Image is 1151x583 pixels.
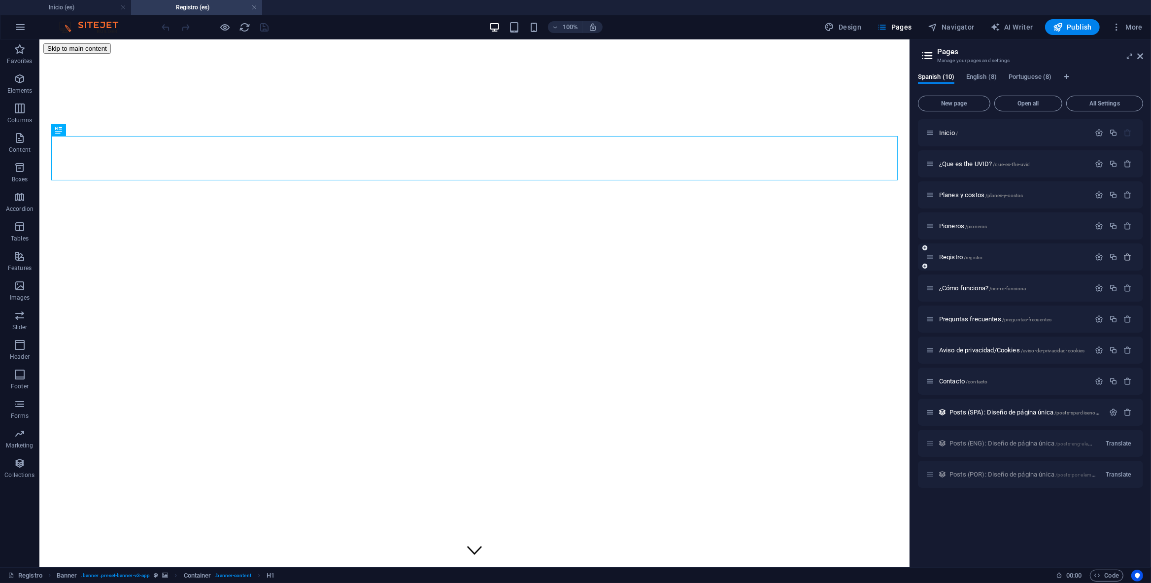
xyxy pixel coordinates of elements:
[990,22,1033,32] span: AI Writer
[1106,440,1131,447] span: Translate
[1021,348,1085,353] span: /aviso-de-privacidad-cookies
[1112,22,1143,32] span: More
[936,254,1090,260] div: Registro/registro
[966,379,987,384] span: /contacto
[939,346,1085,354] span: Click to open page
[1109,315,1117,323] div: Duplicate
[936,347,1090,353] div: Aviso de privacidad/Cookies/aviso-de-privacidad-cookies
[267,570,274,582] span: Click to select. Double-click to edit
[1009,71,1051,85] span: Portuguese (8)
[7,57,32,65] p: Favorites
[1054,410,1133,415] span: /posts-spa-diseno-de-pagina-unica
[7,116,32,124] p: Columns
[986,19,1037,35] button: AI Writer
[964,255,982,260] span: /registro
[877,22,912,32] span: Pages
[1045,19,1100,35] button: Publish
[1109,160,1117,168] div: Duplicate
[821,19,866,35] div: Design (Ctrl+Alt+Y)
[825,22,862,32] span: Design
[821,19,866,35] button: Design
[1102,467,1135,482] button: Translate
[949,409,1133,416] span: Click to open page
[938,408,947,416] div: This layout is used as a template for all items (e.g. a blog post) of this collection. The conten...
[924,19,979,35] button: Navigator
[1053,22,1092,32] span: Publish
[936,316,1090,322] div: Preguntas frecuentes/preguntas-frecuentes
[989,286,1026,291] span: /como-funciona
[994,96,1062,111] button: Open all
[936,285,1090,291] div: ¿Cómo funciona?/como-funciona
[1106,471,1131,479] span: Translate
[1095,129,1103,137] div: Settings
[8,264,32,272] p: Features
[965,224,987,229] span: /pioneros
[918,71,954,85] span: Spanish (10)
[131,2,262,13] h4: Registro (es)
[1095,222,1103,230] div: Settings
[154,573,158,578] i: This element is a customizable preset
[1095,377,1103,385] div: Settings
[1095,315,1103,323] div: Settings
[1066,570,1082,582] span: 00 00
[1124,408,1132,416] div: Remove
[4,4,71,14] button: Skip to main content
[947,409,1104,415] div: Posts (SPA): Diseño de página única/posts-spa-diseno-de-pagina-unica
[1095,346,1103,354] div: Settings
[1124,191,1132,199] div: Remove
[1109,191,1117,199] div: Duplicate
[1109,284,1117,292] div: Duplicate
[1095,191,1103,199] div: Settings
[922,101,986,106] span: New page
[939,315,1052,323] span: Preguntas frecuentes
[966,71,997,85] span: English (8)
[219,21,231,33] button: Click here to leave preview mode and continue editing
[162,573,168,578] i: This element contains a background
[936,378,1090,384] div: Contacto/contacto
[1131,570,1143,582] button: Usercentrics
[999,101,1058,106] span: Open all
[918,96,990,111] button: New page
[57,570,274,582] nav: breadcrumb
[1095,160,1103,168] div: Settings
[939,222,987,230] span: Pioneros
[239,21,251,33] button: reload
[1090,570,1123,582] button: Code
[939,253,982,261] span: Registro
[936,161,1090,167] div: ¿Que es the UVID?/que-es-the-uvid
[184,570,211,582] span: Click to select. Double-click to edit
[1109,222,1117,230] div: Duplicate
[1109,408,1117,416] div: Settings
[985,193,1023,198] span: /planes-y-costos
[588,23,597,32] i: On resize automatically adjust zoom level to fit chosen device.
[1066,96,1143,111] button: All Settings
[8,570,42,582] a: Click to cancel selection. Double-click to open Pages
[239,22,251,33] i: Reload page
[939,129,958,137] span: Click to open page
[4,471,34,479] p: Collections
[9,146,31,154] p: Content
[1124,284,1132,292] div: Remove
[1109,377,1117,385] div: Duplicate
[12,323,28,331] p: Slider
[11,235,29,242] p: Tables
[1002,317,1052,322] span: /preguntas-frecuentes
[1071,101,1139,106] span: All Settings
[1056,570,1082,582] h6: Session time
[928,22,975,32] span: Navigator
[939,377,987,385] span: Click to open page
[1124,129,1132,137] div: The startpage cannot be deleted
[939,191,1023,199] span: Click to open page
[10,353,30,361] p: Header
[936,223,1090,229] div: Pioneros/pioneros
[1095,284,1103,292] div: Settings
[81,570,150,582] span: . banner .preset-banner-v3-app
[1124,160,1132,168] div: Remove
[1102,436,1135,451] button: Translate
[1109,129,1117,137] div: Duplicate
[939,160,1030,168] span: Click to open page
[1108,19,1147,35] button: More
[215,570,251,582] span: . banner-content
[1073,572,1075,579] span: :
[939,284,1026,292] span: ¿Cómo funciona?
